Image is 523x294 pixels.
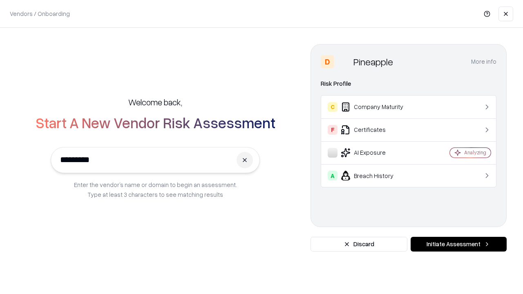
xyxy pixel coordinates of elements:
[411,237,507,252] button: Initiate Assessment
[471,54,496,69] button: More info
[311,237,407,252] button: Discard
[128,96,182,108] h5: Welcome back,
[321,55,334,68] div: D
[328,125,425,135] div: Certificates
[74,180,237,199] p: Enter the vendor’s name or domain to begin an assessment. Type at least 3 characters to see match...
[328,148,425,158] div: AI Exposure
[321,79,496,89] div: Risk Profile
[328,102,425,112] div: Company Maturity
[337,55,350,68] img: Pineapple
[328,171,425,180] div: Breach History
[328,171,337,180] div: A
[464,149,486,156] div: Analyzing
[353,55,393,68] div: Pineapple
[10,9,70,18] p: Vendors / Onboarding
[328,125,337,135] div: F
[328,102,337,112] div: C
[36,114,275,131] h2: Start A New Vendor Risk Assessment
